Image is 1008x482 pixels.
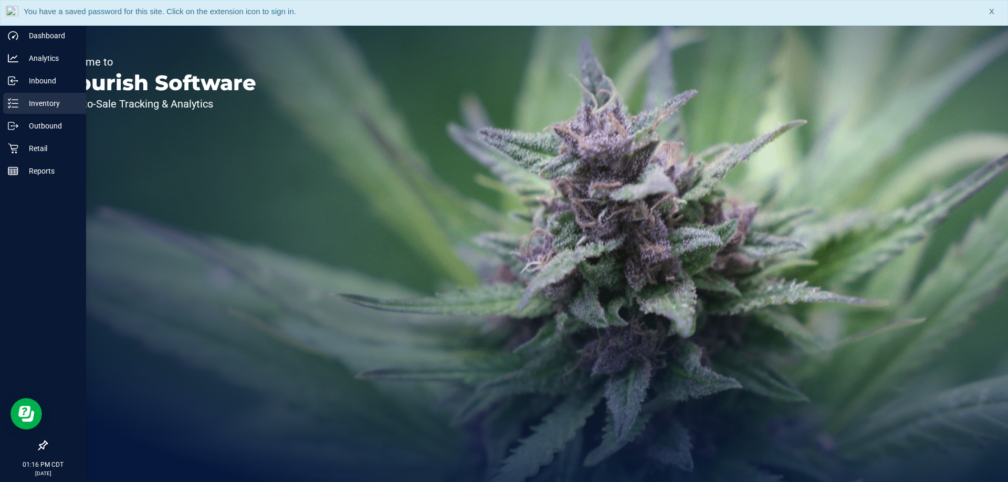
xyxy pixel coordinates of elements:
[18,165,81,177] p: Reports
[18,29,81,42] p: Dashboard
[18,120,81,132] p: Outbound
[5,469,81,477] p: [DATE]
[57,99,256,109] p: Seed-to-Sale Tracking & Analytics
[18,142,81,155] p: Retail
[8,98,18,109] inline-svg: Inventory
[18,52,81,65] p: Analytics
[57,72,256,93] p: Flourish Software
[24,7,296,16] span: You have a saved password for this site. Click on the extension icon to sign in.
[8,30,18,41] inline-svg: Dashboard
[989,6,994,18] span: X
[10,398,42,430] iframe: Resource center
[8,166,18,176] inline-svg: Reports
[5,460,81,469] p: 01:16 PM CDT
[8,53,18,63] inline-svg: Analytics
[18,97,81,110] p: Inventory
[8,76,18,86] inline-svg: Inbound
[57,57,256,67] p: Welcome to
[18,74,81,87] p: Inbound
[8,143,18,154] inline-svg: Retail
[8,121,18,131] inline-svg: Outbound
